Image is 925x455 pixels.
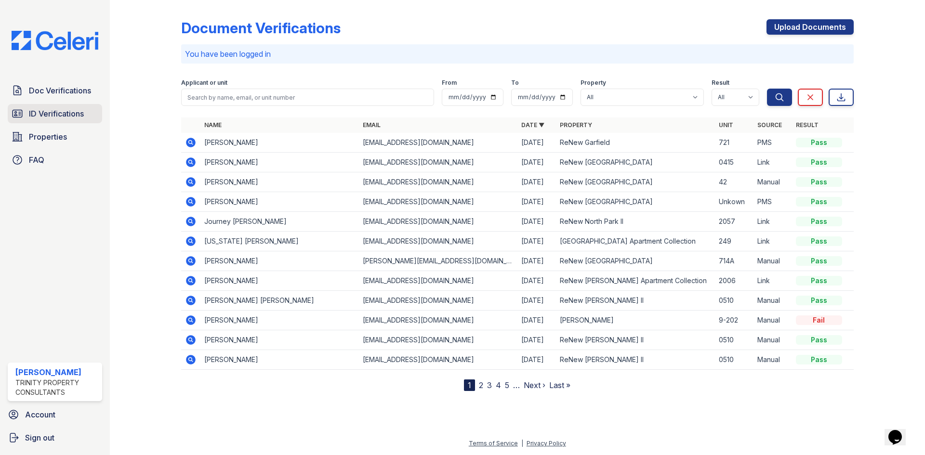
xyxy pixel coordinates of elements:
td: 0415 [715,153,753,172]
td: ReNew [GEOGRAPHIC_DATA] [556,172,714,192]
td: [PERSON_NAME] [200,330,359,350]
td: [PERSON_NAME] [200,192,359,212]
img: CE_Logo_Blue-a8612792a0a2168367f1c8372b55b34899dd931a85d93a1a3d3e32e68fde9ad4.png [4,31,106,50]
a: Next › [524,380,545,390]
span: Account [25,409,55,420]
p: You have been logged in [185,48,850,60]
a: Last » [549,380,570,390]
td: [PERSON_NAME] [200,153,359,172]
td: [GEOGRAPHIC_DATA] Apartment Collection [556,232,714,251]
td: [PERSON_NAME] [200,251,359,271]
td: [EMAIL_ADDRESS][DOMAIN_NAME] [359,232,517,251]
td: [EMAIL_ADDRESS][DOMAIN_NAME] [359,172,517,192]
div: Pass [796,177,842,187]
a: Privacy Policy [527,440,566,447]
td: [EMAIL_ADDRESS][DOMAIN_NAME] [359,271,517,291]
a: FAQ [8,150,102,169]
label: Property [581,79,606,87]
td: ReNew [PERSON_NAME] II [556,350,714,370]
div: Pass [796,157,842,167]
div: Pass [796,296,842,305]
div: Document Verifications [181,19,341,37]
div: Trinity Property Consultants [15,378,98,397]
a: Terms of Service [469,440,518,447]
div: 1 [464,379,475,391]
a: Source [757,121,782,129]
div: Pass [796,276,842,286]
td: 0510 [715,350,753,370]
div: [PERSON_NAME] [15,366,98,378]
td: ReNew Garfield [556,133,714,153]
div: Pass [796,256,842,266]
td: Manual [753,330,792,350]
div: Pass [796,138,842,147]
td: Manual [753,350,792,370]
td: ReNew [GEOGRAPHIC_DATA] [556,192,714,212]
td: [PERSON_NAME] [200,311,359,330]
div: Pass [796,236,842,246]
td: [EMAIL_ADDRESS][DOMAIN_NAME] [359,330,517,350]
td: [PERSON_NAME] [200,350,359,370]
td: [DATE] [517,212,556,232]
span: Doc Verifications [29,85,91,96]
td: [PERSON_NAME][EMAIL_ADDRESS][DOMAIN_NAME] [359,251,517,271]
label: Result [712,79,729,87]
td: [EMAIL_ADDRESS][DOMAIN_NAME] [359,133,517,153]
td: [PERSON_NAME] [200,172,359,192]
td: 2006 [715,271,753,291]
td: [EMAIL_ADDRESS][DOMAIN_NAME] [359,311,517,330]
td: PMS [753,192,792,212]
span: Sign out [25,432,54,443]
a: Sign out [4,428,106,447]
div: Pass [796,197,842,207]
td: 714A [715,251,753,271]
td: ReNew [PERSON_NAME] II [556,291,714,311]
td: [DATE] [517,232,556,251]
td: Link [753,232,792,251]
td: [EMAIL_ADDRESS][DOMAIN_NAME] [359,153,517,172]
td: [DATE] [517,311,556,330]
span: … [513,379,520,391]
a: Name [204,121,222,129]
label: From [442,79,457,87]
div: Pass [796,217,842,226]
td: [EMAIL_ADDRESS][DOMAIN_NAME] [359,350,517,370]
td: [DATE] [517,153,556,172]
td: 9-202 [715,311,753,330]
label: Applicant or unit [181,79,227,87]
input: Search by name, email, or unit number [181,89,434,106]
td: Link [753,153,792,172]
a: Result [796,121,819,129]
a: Upload Documents [766,19,854,35]
td: ReNew [PERSON_NAME] Apartment Collection [556,271,714,291]
span: Properties [29,131,67,143]
td: Link [753,271,792,291]
td: [DATE] [517,251,556,271]
td: [PERSON_NAME] [200,133,359,153]
td: 249 [715,232,753,251]
td: ReNew [GEOGRAPHIC_DATA] [556,153,714,172]
td: [DATE] [517,330,556,350]
td: [US_STATE] [PERSON_NAME] [200,232,359,251]
td: [DATE] [517,291,556,311]
a: Property [560,121,592,129]
td: [EMAIL_ADDRESS][DOMAIN_NAME] [359,291,517,311]
td: [DATE] [517,172,556,192]
td: 0510 [715,291,753,311]
td: Link [753,212,792,232]
td: ReNew North Park II [556,212,714,232]
td: 42 [715,172,753,192]
div: Fail [796,315,842,325]
td: PMS [753,133,792,153]
span: FAQ [29,154,44,166]
td: Manual [753,251,792,271]
td: [DATE] [517,192,556,212]
a: 3 [487,380,492,390]
td: Manual [753,311,792,330]
td: [PERSON_NAME] [556,311,714,330]
td: Journey [PERSON_NAME] [200,212,359,232]
a: 5 [505,380,509,390]
td: 2057 [715,212,753,232]
td: Manual [753,172,792,192]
